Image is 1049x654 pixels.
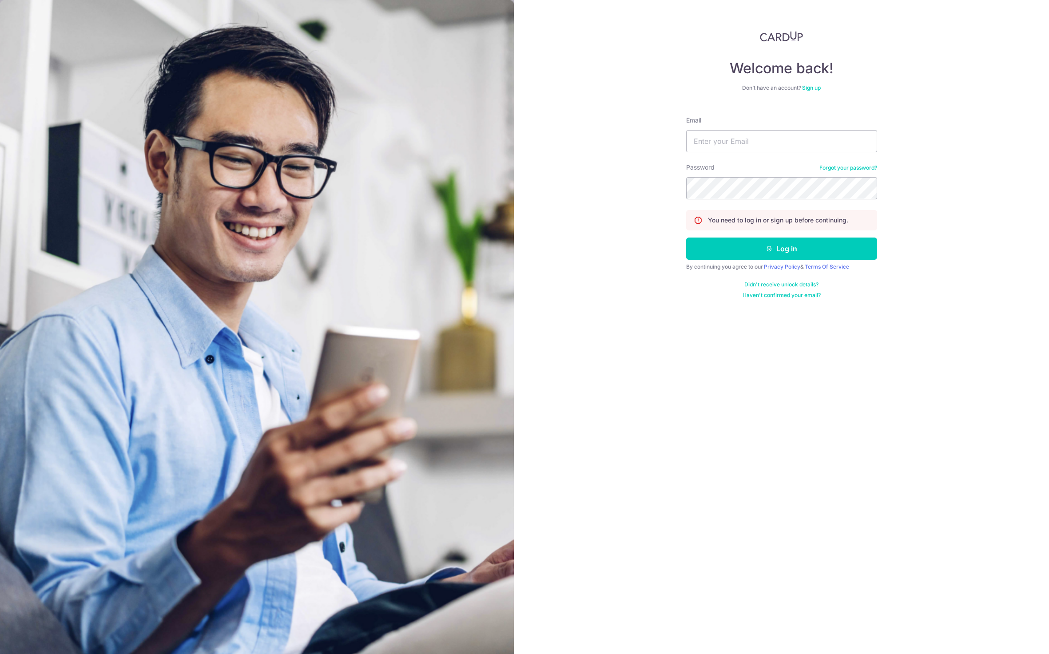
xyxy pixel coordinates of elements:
input: Enter your Email [686,130,877,152]
a: Sign up [802,84,821,91]
a: Forgot your password? [819,164,877,171]
div: Don’t have an account? [686,84,877,91]
a: Didn't receive unlock details? [744,281,819,288]
button: Log in [686,238,877,260]
p: You need to log in or sign up before continuing. [708,216,848,225]
img: CardUp Logo [760,31,803,42]
a: Terms Of Service [805,263,849,270]
h4: Welcome back! [686,59,877,77]
a: Haven't confirmed your email? [743,292,821,299]
label: Password [686,163,715,172]
a: Privacy Policy [764,263,800,270]
div: By continuing you agree to our & [686,263,877,270]
label: Email [686,116,701,125]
